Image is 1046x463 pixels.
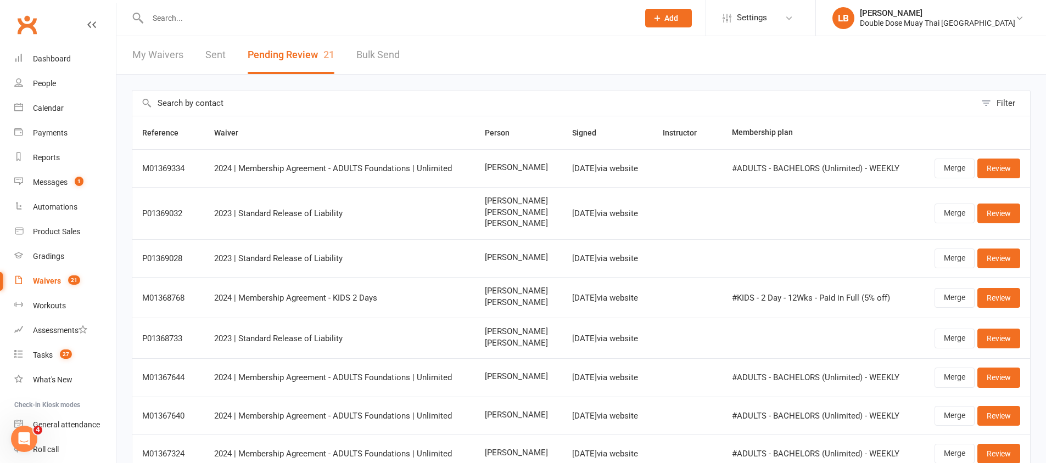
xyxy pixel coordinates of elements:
a: Review [977,406,1020,426]
a: Waivers 21 [14,269,116,293]
div: Product Sales [33,227,80,236]
div: [DATE] via website [572,293,642,303]
div: [DATE] via website [572,334,642,343]
a: Roll call [14,437,116,462]
div: Payments [33,128,68,137]
a: Assessments [14,318,116,343]
span: 21 [68,275,80,285]
span: Person [485,128,522,137]
a: Review [977,159,1020,178]
div: M01367640 [142,411,194,421]
div: Assessments [33,326,87,335]
span: [PERSON_NAME] [485,163,552,172]
div: [DATE] via website [572,209,642,218]
span: Add [664,14,678,22]
div: M01369334 [142,164,194,173]
button: Instructor [663,126,709,139]
a: General attendance kiosk mode [14,413,116,437]
div: M01367324 [142,449,194,459]
div: Reports [33,153,60,162]
a: Review [977,249,1020,268]
button: Pending Review21 [248,36,334,74]
span: [PERSON_NAME] [485,196,552,206]
a: Reports [14,145,116,170]
a: Review [977,329,1020,348]
div: [DATE] via website [572,449,642,459]
a: Sent [205,36,226,74]
span: Instructor [663,128,709,137]
div: #ADULTS - BACHELORS (Unlimited) - WEEKLY [732,164,909,173]
div: Waivers [33,276,61,285]
a: My Waivers [132,36,183,74]
div: Roll call [33,445,59,454]
button: Add [645,9,692,27]
th: Membership plan [722,116,919,149]
div: M01367644 [142,373,194,382]
a: Workouts [14,293,116,318]
span: 4 [33,426,42,434]
a: Product Sales [14,219,116,244]
span: [PERSON_NAME] [485,208,552,217]
a: Review [977,368,1020,387]
input: Search... [144,10,631,26]
div: P01369032 [142,209,194,218]
span: [PERSON_NAME] [485,298,552,307]
a: Calendar [14,96,116,121]
div: General attendance [33,420,100,429]
button: Signed [572,126,608,139]
div: P01368733 [142,334,194,343]
div: Filter [997,97,1015,110]
div: 2023 | Standard Release of Liability [214,209,466,218]
a: Merge [935,204,975,223]
a: What's New [14,368,116,392]
a: Merge [935,249,975,268]
div: Automations [33,202,77,211]
div: 2023 | Standard Release of Liability [214,254,466,263]
span: Waiver [214,128,250,137]
div: [DATE] via website [572,373,642,382]
span: Signed [572,128,608,137]
div: #ADULTS - BACHELORS (Unlimited) - WEEKLY [732,449,909,459]
div: #ADULTS - BACHELORS (Unlimited) - WEEKLY [732,373,909,382]
a: Merge [935,368,975,387]
div: Double Dose Muay Thai [GEOGRAPHIC_DATA] [860,18,1015,28]
span: [PERSON_NAME] [485,219,552,228]
a: Merge [935,159,975,178]
span: 21 [323,49,334,60]
a: Gradings [14,244,116,269]
div: People [33,79,56,88]
span: 27 [60,349,72,359]
div: Messages [33,178,68,187]
span: [PERSON_NAME] [485,286,552,296]
a: Clubworx [13,11,41,38]
button: Filter [976,91,1030,116]
div: Tasks [33,351,53,359]
span: [PERSON_NAME] [485,410,552,420]
div: [DATE] via website [572,254,642,263]
a: People [14,71,116,96]
a: Merge [935,288,975,308]
div: LB [832,7,854,29]
a: Dashboard [14,47,116,71]
div: 2024 | Membership Agreement - ADULTS Foundations | Unlimited [214,373,466,382]
div: Calendar [33,104,64,112]
div: [DATE] via website [572,164,642,173]
span: [PERSON_NAME] [485,448,552,458]
a: Payments [14,121,116,145]
span: [PERSON_NAME] [485,327,552,336]
div: P01369028 [142,254,194,263]
div: 2024 | Membership Agreement - ADULTS Foundations | Unlimited [214,411,466,421]
div: What's New [33,375,72,384]
input: Search by contact [132,91,976,116]
div: 2024 | Membership Agreement - ADULTS Foundations | Unlimited [214,164,466,173]
div: 2023 | Standard Release of Liability [214,334,466,343]
div: #ADULTS - BACHELORS (Unlimited) - WEEKLY [732,411,909,421]
span: Reference [142,128,191,137]
div: [PERSON_NAME] [860,8,1015,18]
button: Person [485,126,522,139]
a: Automations [14,195,116,219]
div: Workouts [33,301,66,310]
a: Review [977,204,1020,223]
a: Tasks 27 [14,343,116,368]
a: Messages 1 [14,170,116,195]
